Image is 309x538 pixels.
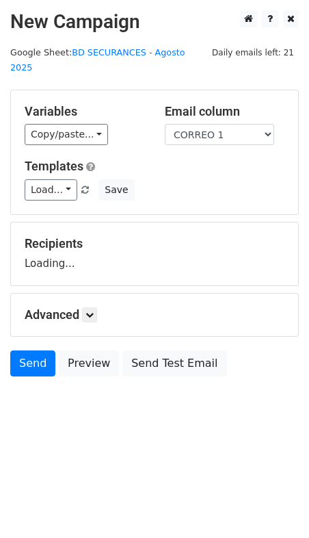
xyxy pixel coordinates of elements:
[25,179,77,201] a: Load...
[25,104,144,119] h5: Variables
[165,104,284,119] h5: Email column
[25,236,284,272] div: Loading...
[98,179,134,201] button: Save
[207,45,299,60] span: Daily emails left: 21
[10,10,299,34] h2: New Campaign
[10,47,185,73] small: Google Sheet:
[25,307,284,322] h5: Advanced
[122,350,226,376] a: Send Test Email
[25,236,284,251] h5: Recipients
[207,47,299,57] a: Daily emails left: 21
[25,159,83,173] a: Templates
[10,47,185,73] a: BD SECURANCES - Agosto 2025
[10,350,55,376] a: Send
[25,124,108,145] a: Copy/paste...
[59,350,119,376] a: Preview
